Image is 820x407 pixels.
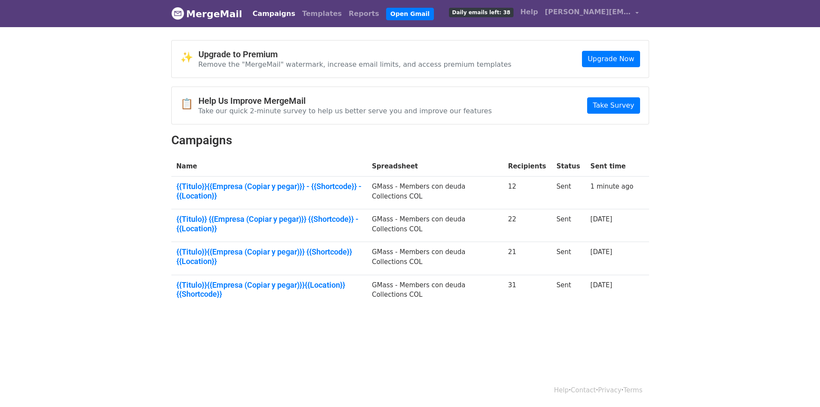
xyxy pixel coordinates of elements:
th: Recipients [503,156,551,177]
a: Help [554,386,569,394]
td: GMass - Members con deuda Collections COL [367,242,503,275]
td: Sent [551,275,585,308]
a: 1 minute ago [591,183,634,190]
h2: Campaigns [171,133,649,148]
a: {{Titulo}}{{Empresa (Copiar y pegar)}} {{Shortcode}} {{Location}} [176,247,362,266]
h4: Help Us Improve MergeMail [198,96,492,106]
a: Privacy [598,386,621,394]
td: Sent [551,209,585,242]
img: MergeMail logo [171,7,184,20]
th: Status [551,156,585,177]
a: [PERSON_NAME][EMAIL_ADDRESS][DOMAIN_NAME] [542,3,642,24]
td: 12 [503,177,551,209]
a: Campaigns [249,5,299,22]
td: 31 [503,275,551,308]
td: Sent [551,242,585,275]
a: Open Gmail [386,8,434,20]
td: 22 [503,209,551,242]
a: [DATE] [591,281,613,289]
a: {{Titulo}}{{Empresa (Copiar y pegar)}} - {{Shortcode}} - {{Location}} [176,182,362,200]
a: Daily emails left: 38 [446,3,517,21]
td: GMass - Members con deuda Collections COL [367,177,503,209]
a: Contact [571,386,596,394]
a: Help [517,3,542,21]
span: [PERSON_NAME][EMAIL_ADDRESS][DOMAIN_NAME] [545,7,631,17]
td: Sent [551,177,585,209]
th: Name [171,156,367,177]
a: {{Titulo}}{{Empresa (Copiar y pegar)}}{{Location}}{{Shortcode}} [176,280,362,299]
span: ✨ [180,51,198,64]
a: [DATE] [591,248,613,256]
span: 📋 [180,98,198,110]
a: [DATE] [591,215,613,223]
p: Take our quick 2-minute survey to help us better serve you and improve our features [198,106,492,115]
a: Upgrade Now [582,51,640,67]
a: Reports [345,5,383,22]
th: Sent time [585,156,639,177]
a: MergeMail [171,5,242,23]
a: Take Survey [587,97,640,114]
td: GMass - Members con deuda Collections COL [367,275,503,308]
td: 21 [503,242,551,275]
a: Terms [623,386,642,394]
span: Daily emails left: 38 [449,8,513,17]
h4: Upgrade to Premium [198,49,512,59]
p: Remove the "MergeMail" watermark, increase email limits, and access premium templates [198,60,512,69]
td: GMass - Members con deuda Collections COL [367,209,503,242]
th: Spreadsheet [367,156,503,177]
a: Templates [299,5,345,22]
a: {{Titulo}} {{Empresa (Copiar y pegar)}} {{Shortcode}} - {{Location}} [176,214,362,233]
